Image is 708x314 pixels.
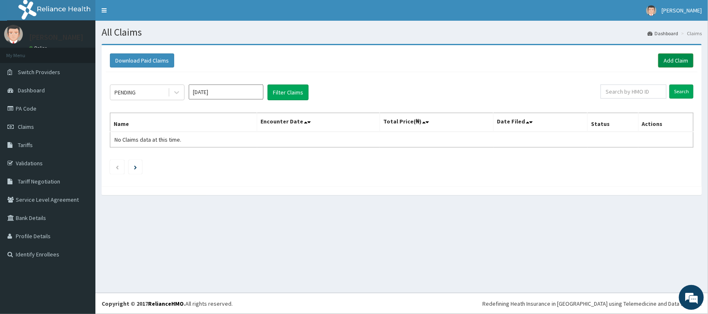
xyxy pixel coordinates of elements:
a: RelianceHMO [148,300,184,307]
a: Previous page [115,163,119,171]
th: Actions [638,113,693,132]
input: Select Month and Year [189,85,263,99]
th: Date Filed [494,113,588,132]
div: Minimize live chat window [136,4,156,24]
span: We're online! [48,104,114,188]
textarea: Type your message and hit 'Enter' [4,226,158,255]
th: Name [110,113,257,132]
strong: Copyright © 2017 . [102,300,185,307]
th: Status [588,113,638,132]
img: d_794563401_company_1708531726252_794563401 [15,41,34,62]
img: User Image [646,5,657,16]
li: Claims [679,30,702,37]
button: Filter Claims [268,85,309,100]
input: Search [669,85,693,99]
a: Dashboard [647,30,678,37]
span: No Claims data at this time. [114,136,181,143]
a: Add Claim [658,53,693,68]
th: Total Price(₦) [380,113,494,132]
span: Switch Providers [18,68,60,76]
h1: All Claims [102,27,702,38]
div: Redefining Heath Insurance in [GEOGRAPHIC_DATA] using Telemedicine and Data Science! [482,300,702,308]
span: Tariff Negotiation [18,178,60,185]
input: Search by HMO ID [601,85,667,99]
a: Next page [134,163,137,171]
span: [PERSON_NAME] [662,7,702,14]
footer: All rights reserved. [95,293,708,314]
img: User Image [4,25,23,43]
div: Chat with us now [43,46,139,57]
a: Online [29,45,49,51]
span: Dashboard [18,87,45,94]
p: [PERSON_NAME] [29,34,83,41]
span: Tariffs [18,141,33,149]
span: Claims [18,123,34,130]
button: Download Paid Claims [110,53,174,68]
div: PENDING [114,88,136,97]
th: Encounter Date [257,113,380,132]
